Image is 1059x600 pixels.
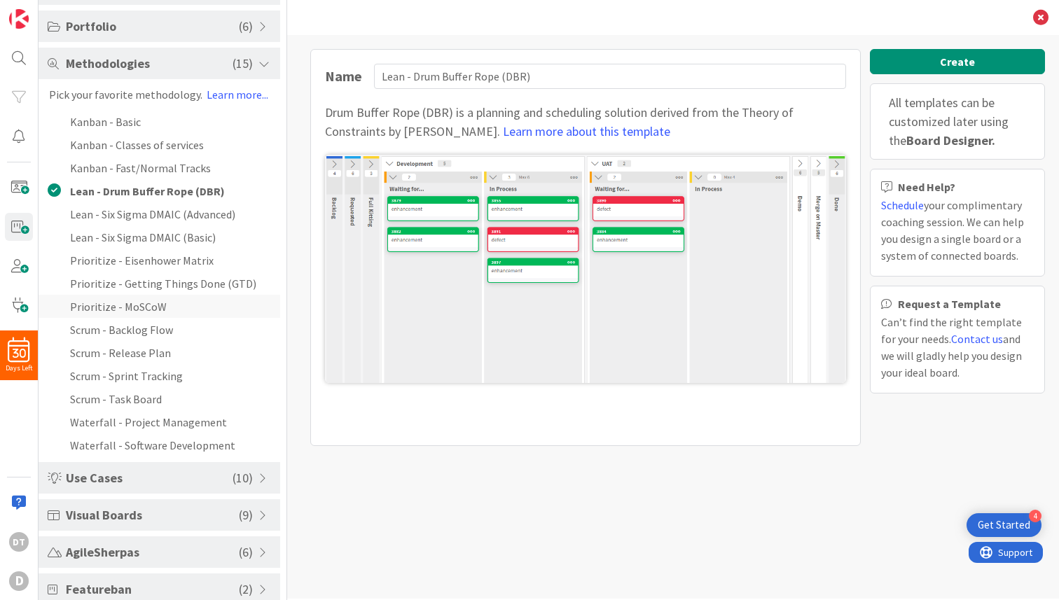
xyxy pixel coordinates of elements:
b: Request a Template [898,298,1001,309]
div: Name [325,66,367,87]
a: Learn more... [207,88,268,102]
a: Learn more about this template [503,123,670,139]
span: ( 15 ) [233,54,253,73]
span: Support [29,2,64,19]
div: Can’t find the right template for your needs. and we will gladly help you design your ideal board. [881,314,1034,381]
li: Scrum - Sprint Tracking [39,364,280,387]
li: Kanban - Classes of services [39,133,280,156]
li: Lean - Drum Buffer Rope (DBR) [39,179,280,202]
li: Waterfall - Project Management [39,410,280,433]
li: Scrum - Backlog Flow [39,318,280,341]
li: Prioritize - Eisenhower Matrix [39,249,280,272]
span: AgileSherpas [66,543,239,561]
div: DT [9,532,29,552]
span: your complimentary coaching session. We can help you design a single board or a system of connect... [881,198,1024,263]
li: Kanban - Fast/Normal Tracks [39,156,280,179]
button: Create [870,49,1045,74]
span: 30 [13,349,26,358]
a: Schedule [881,198,924,212]
img: Visit kanbanzone.com [9,9,29,29]
div: 4 [1029,510,1041,522]
li: Lean - Six Sigma DMAIC (Basic) [39,225,280,249]
span: ( 10 ) [233,468,253,487]
span: Portfolio [66,17,239,36]
li: Scrum - Release Plan [39,341,280,364]
li: Lean - Six Sigma DMAIC (Advanced) [39,202,280,225]
div: Open Get Started checklist, remaining modules: 4 [967,513,1041,537]
span: ( 2 ) [239,580,253,599]
li: Waterfall - Software Development [39,433,280,456]
span: ( 9 ) [239,505,253,524]
b: Board Designer. [906,132,995,148]
span: Visual Boards [66,505,239,524]
div: D [9,571,29,591]
span: Methodologies [66,54,233,73]
span: ( 6 ) [239,17,253,36]
span: Featureban [66,580,239,599]
div: Pick your favorite methodology. [39,86,280,103]
li: Kanban - Basic [39,110,280,133]
a: Contact us [951,332,1003,346]
div: Drum Buffer Rope (DBR) is a planning and scheduling solution derived from the Theory of Constrain... [325,103,846,141]
div: All templates can be customized later using the [870,83,1045,160]
div: Get Started [978,518,1030,532]
img: Lean - Drum Buffer Rope (DBR) [325,155,846,383]
li: Scrum - Task Board [39,387,280,410]
span: ( 6 ) [239,543,253,561]
b: Need Help? [898,181,955,193]
li: Prioritize - MoSCoW [39,295,280,318]
li: Prioritize - Getting Things Done (GTD) [39,272,280,295]
span: Use Cases [66,468,233,487]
